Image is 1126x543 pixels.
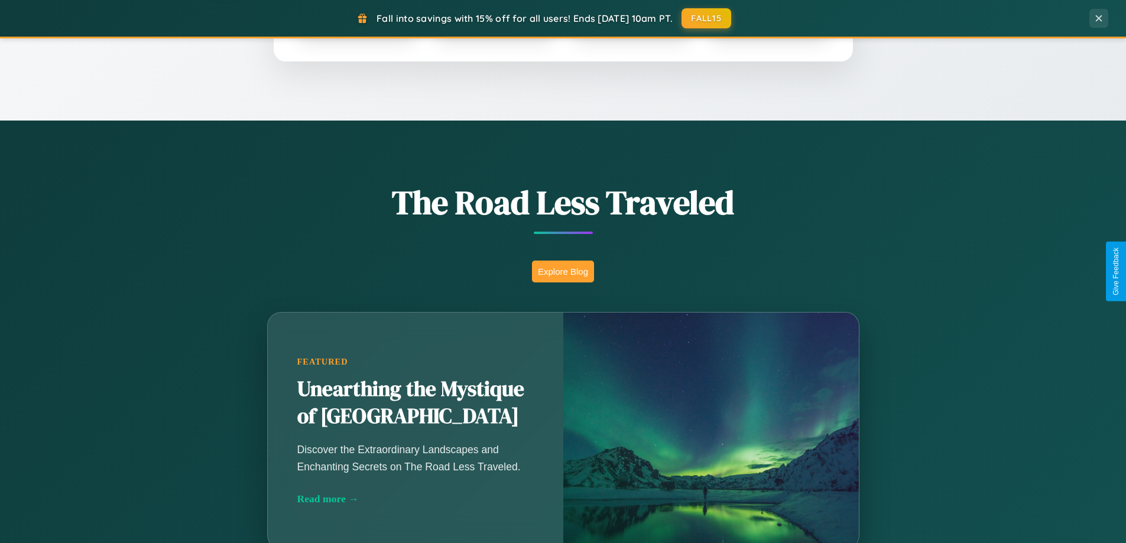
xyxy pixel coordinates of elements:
h2: Unearthing the Mystique of [GEOGRAPHIC_DATA] [297,376,534,430]
button: Explore Blog [532,261,594,282]
div: Featured [297,357,534,367]
button: FALL15 [682,8,731,28]
div: Read more → [297,493,534,505]
h1: The Road Less Traveled [209,180,918,225]
span: Fall into savings with 15% off for all users! Ends [DATE] 10am PT. [377,12,673,24]
div: Give Feedback [1112,248,1120,295]
p: Discover the Extraordinary Landscapes and Enchanting Secrets on The Road Less Traveled. [297,441,534,474]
